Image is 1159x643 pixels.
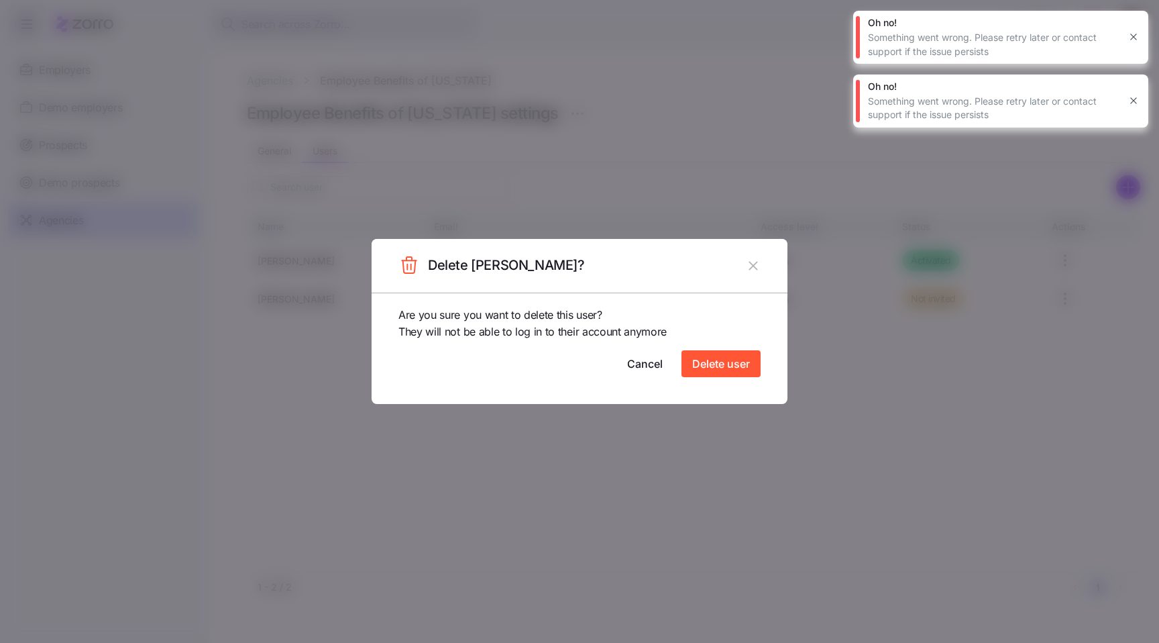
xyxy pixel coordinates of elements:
span: Are you sure you want to delete this user? [398,307,602,324]
button: Cancel [616,350,673,377]
span: Delete user [692,356,750,372]
h2: Delete [PERSON_NAME]? [428,256,585,275]
div: Something went wrong. Please retry later or contact support if the issue persists [868,31,1119,58]
div: Oh no! [868,80,1119,93]
div: Oh no! [868,16,1119,30]
div: Something went wrong. Please retry later or contact support if the issue persists [868,95,1119,122]
span: Cancel [627,356,663,372]
span: They will not be able to log in to their account anymore [398,324,667,340]
button: Delete user [681,350,761,377]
